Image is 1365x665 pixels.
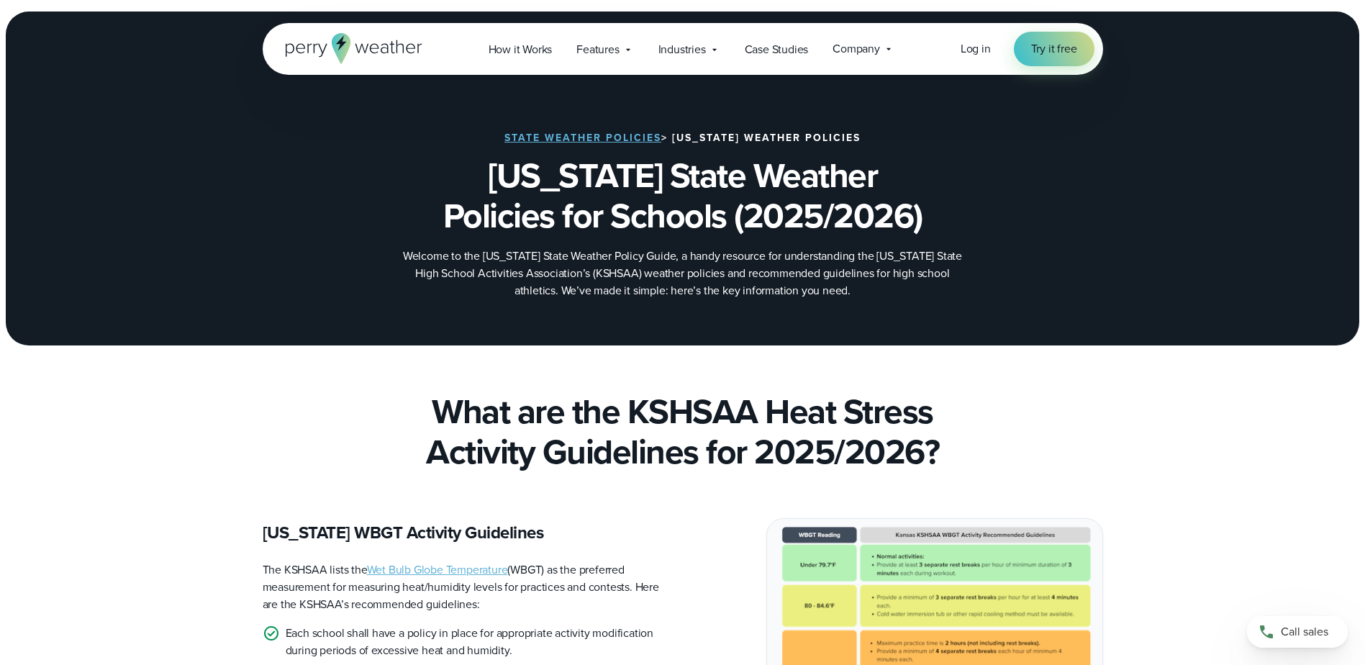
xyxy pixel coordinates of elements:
[961,40,991,58] a: Log in
[733,35,821,64] a: Case Studies
[576,41,619,58] span: Features
[833,40,880,58] span: Company
[658,41,706,58] span: Industries
[476,35,565,64] a: How it Works
[489,41,553,58] span: How it Works
[263,561,659,612] span: The KSHSAA lists the (WBGT) as the preferred measurement for measuring heat/humidity levels for p...
[961,40,991,57] span: Log in
[504,130,661,145] a: State Weather Policies
[1031,40,1077,58] span: Try it free
[286,625,671,659] p: Each school shall have a policy in place for appropriate activity modification during periods of ...
[745,41,809,58] span: Case Studies
[263,392,1103,472] h2: What are the KSHSAA Heat Stress Activity Guidelines for 2025/2026?
[504,132,861,144] h3: > [US_STATE] Weather Policies
[1014,32,1094,66] a: Try it free
[335,155,1031,236] h1: [US_STATE] State Weather Policies for Schools (2025/2026)
[367,561,508,578] a: Wet Bulb Globe Temperature
[395,248,971,299] p: Welcome to the [US_STATE] State Weather Policy Guide, a handy resource for understanding the [US_...
[1281,623,1328,641] span: Call sales
[1247,616,1348,648] a: Call sales
[263,521,671,544] h3: [US_STATE] WBGT Activity Guidelines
